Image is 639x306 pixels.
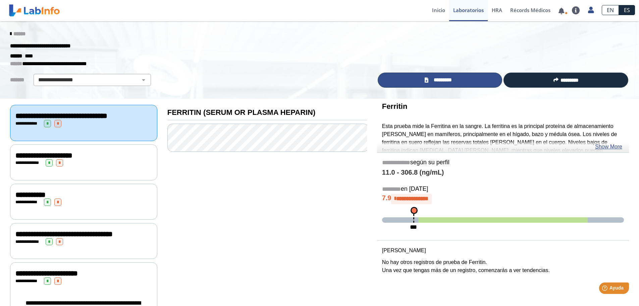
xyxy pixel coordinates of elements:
p: No hay otros registros de prueba de Ferritin. Una vez que tengas más de un registro, comenzarás a... [382,258,624,274]
span: HRA [492,7,502,13]
b: FERRITIN (SERUM OR PLASMA HEPARIN) [167,108,316,117]
a: ES [619,5,635,15]
p: Esta prueba mide la Ferritina en la sangre. La ferritina es la principal proteína de almacenamien... [382,122,624,171]
h5: en [DATE] [382,185,624,193]
iframe: Help widget launcher [579,280,632,299]
h4: 7.9 [382,194,624,204]
a: EN [602,5,619,15]
b: Ferritin [382,102,408,111]
h4: 11.0 - 306.8 (ng/mL) [382,169,624,177]
a: Show More [595,143,622,151]
p: [PERSON_NAME] [382,247,624,255]
h5: según su perfil [382,159,624,167]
